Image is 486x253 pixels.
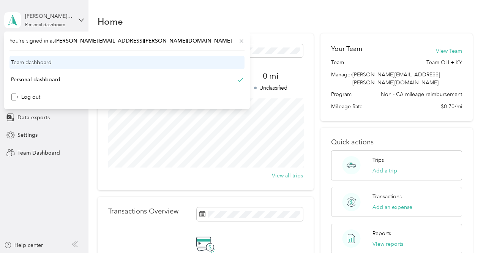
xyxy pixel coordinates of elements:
[55,38,232,44] span: [PERSON_NAME][EMAIL_ADDRESS][PERSON_NAME][DOMAIN_NAME]
[372,167,397,175] button: Add a trip
[441,103,462,111] span: $0.70/mi
[4,241,43,249] button: Help center
[272,172,303,180] button: View all trips
[11,93,40,101] div: Log out
[381,90,462,98] span: Non - CA mileage reimbursement
[331,90,352,98] span: Program
[331,71,352,87] span: Manager
[372,203,412,211] button: Add an expense
[372,229,391,237] p: Reports
[17,131,38,139] span: Settings
[11,76,60,84] div: Personal dashboard
[372,193,402,201] p: Transactions
[108,207,178,215] p: Transactions Overview
[25,23,66,27] div: Personal dashboard
[17,114,50,122] span: Data exports
[436,47,462,55] button: View Team
[9,37,245,45] span: You’re signed in as
[17,149,60,157] span: Team Dashboard
[372,156,384,164] p: Trips
[25,12,73,20] div: [PERSON_NAME][EMAIL_ADDRESS][PERSON_NAME][DOMAIN_NAME]
[98,17,123,25] h1: Home
[238,84,303,92] p: Unclassified
[331,103,363,111] span: Mileage Rate
[426,59,462,66] span: Team OH + KY
[331,59,344,66] span: Team
[331,44,362,54] h2: Your Team
[443,210,486,253] iframe: Everlance-gr Chat Button Frame
[352,71,440,86] span: [PERSON_NAME][EMAIL_ADDRESS][PERSON_NAME][DOMAIN_NAME]
[238,71,303,81] span: 0 mi
[11,59,52,66] div: Team dashboard
[331,138,462,146] p: Quick actions
[372,240,403,248] button: View reports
